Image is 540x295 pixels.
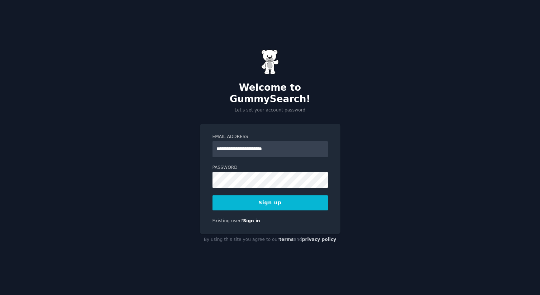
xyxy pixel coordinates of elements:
a: privacy policy [302,237,336,242]
a: Sign in [243,218,260,223]
label: Email Address [212,134,328,140]
p: Let's set your account password [200,107,340,114]
div: By using this site you agree to our and [200,234,340,246]
span: Existing user? [212,218,243,223]
img: Gummy Bear [261,49,279,75]
a: terms [279,237,293,242]
button: Sign up [212,195,328,210]
h2: Welcome to GummySearch! [200,82,340,105]
label: Password [212,165,328,171]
